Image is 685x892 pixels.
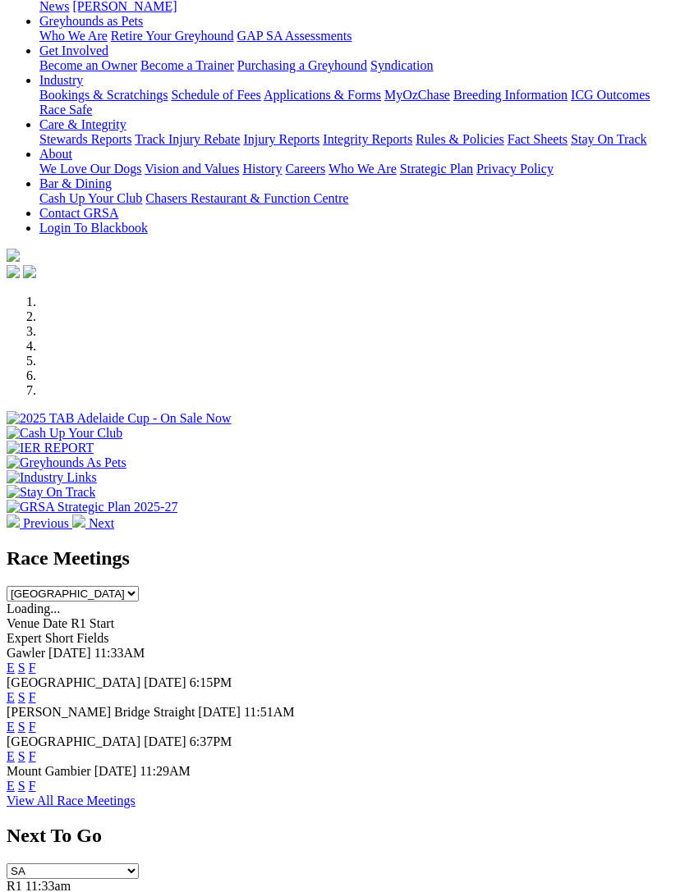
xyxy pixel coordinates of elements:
img: IER REPORT [7,441,94,455]
span: 6:15PM [190,675,232,689]
span: Loading... [7,602,60,615]
a: Integrity Reports [323,132,412,146]
img: chevron-left-pager-white.svg [7,515,20,528]
img: logo-grsa-white.png [7,249,20,262]
a: F [29,779,36,793]
a: Careers [285,162,325,176]
a: Get Involved [39,43,108,57]
img: twitter.svg [23,265,36,278]
a: Vision and Values [145,162,239,176]
a: MyOzChase [384,88,450,102]
h2: Next To Go [7,825,678,847]
a: Care & Integrity [39,117,126,131]
span: [DATE] [198,705,241,719]
a: Become a Trainer [140,58,234,72]
span: 11:51AM [244,705,295,719]
span: [GEOGRAPHIC_DATA] [7,734,140,748]
span: [DATE] [94,764,137,778]
img: GRSA Strategic Plan 2025-27 [7,500,177,515]
a: F [29,661,36,675]
a: S [18,779,25,793]
a: Cash Up Your Club [39,191,142,205]
a: E [7,690,15,704]
span: 11:29AM [140,764,191,778]
a: F [29,720,36,734]
a: History [242,162,282,176]
a: S [18,749,25,763]
a: Login To Blackbook [39,221,148,235]
a: Fact Sheets [508,132,568,146]
a: S [18,690,25,704]
div: Greyhounds as Pets [39,29,678,43]
a: Bar & Dining [39,176,112,190]
a: Purchasing a Greyhound [237,58,367,72]
span: Next [89,516,114,530]
img: Greyhounds As Pets [7,455,126,470]
h2: Race Meetings [7,547,678,570]
a: View All Race Meetings [7,794,136,807]
a: Become an Owner [39,58,137,72]
span: 11:33AM [94,646,145,660]
a: ICG Outcomes [571,88,650,102]
a: Breeding Information [453,88,568,102]
div: Industry [39,88,678,117]
a: F [29,690,36,704]
a: Stewards Reports [39,132,131,146]
a: Chasers Restaurant & Function Centre [145,191,348,205]
img: Cash Up Your Club [7,426,122,441]
a: Bookings & Scratchings [39,88,168,102]
a: Syndication [370,58,433,72]
a: S [18,720,25,734]
a: We Love Our Dogs [39,162,141,176]
a: S [18,661,25,675]
span: Fields [76,631,108,645]
img: Industry Links [7,470,97,485]
img: 2025 TAB Adelaide Cup - On Sale Now [7,411,232,426]
div: Get Involved [39,58,678,73]
span: Date [43,616,67,630]
span: [DATE] [144,675,186,689]
span: [DATE] [48,646,91,660]
span: Expert [7,631,42,645]
a: Track Injury Rebate [135,132,240,146]
a: GAP SA Assessments [237,29,352,43]
a: Schedule of Fees [171,88,260,102]
a: E [7,661,15,675]
a: Race Safe [39,103,92,117]
img: facebook.svg [7,265,20,278]
a: E [7,779,15,793]
a: Retire Your Greyhound [111,29,234,43]
a: About [39,147,72,161]
a: E [7,749,15,763]
span: Previous [23,516,69,530]
div: About [39,162,678,176]
a: F [29,749,36,763]
a: Industry [39,73,83,87]
a: Rules & Policies [416,132,504,146]
a: Previous [7,516,72,530]
a: Strategic Plan [400,162,473,176]
span: [DATE] [144,734,186,748]
a: Stay On Track [571,132,646,146]
span: R1 Start [71,616,114,630]
span: Venue [7,616,39,630]
span: Mount Gambier [7,764,91,778]
img: Stay On Track [7,485,95,500]
span: Short [45,631,74,645]
a: Contact GRSA [39,206,118,220]
a: Next [72,516,114,530]
a: Greyhounds as Pets [39,14,143,28]
div: Bar & Dining [39,191,678,206]
a: Who We Are [329,162,397,176]
a: Privacy Policy [476,162,554,176]
a: Who We Are [39,29,108,43]
a: Injury Reports [243,132,320,146]
span: [GEOGRAPHIC_DATA] [7,675,140,689]
span: Gawler [7,646,45,660]
span: 6:37PM [190,734,232,748]
a: E [7,720,15,734]
span: [PERSON_NAME] Bridge Straight [7,705,195,719]
div: Care & Integrity [39,132,678,147]
a: Applications & Forms [264,88,381,102]
img: chevron-right-pager-white.svg [72,515,85,528]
